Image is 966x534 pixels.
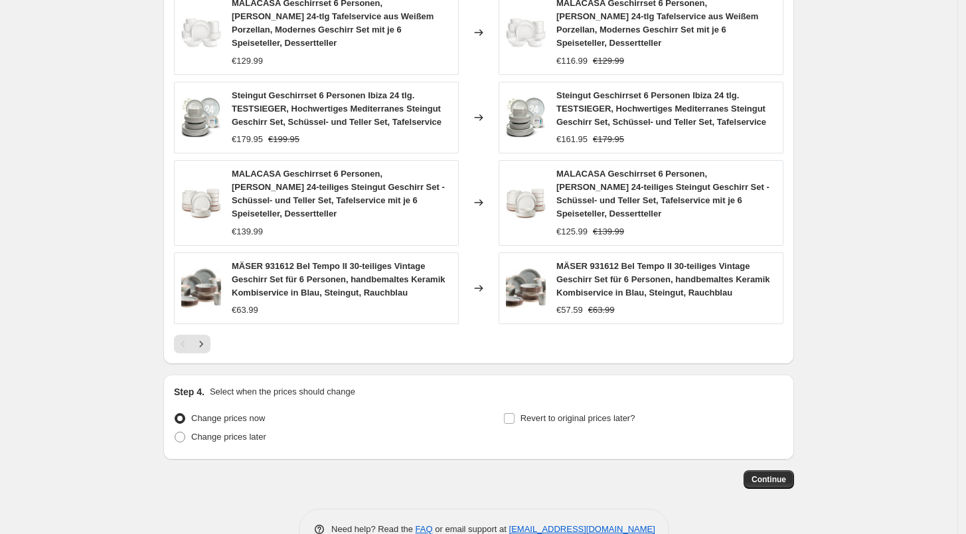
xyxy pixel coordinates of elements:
img: 81J6LijskaL_80x.jpg [506,268,546,308]
span: Change prices later [191,432,266,442]
img: 71Z7BCW7qUL_80x.jpg [181,183,221,222]
div: €125.99 [556,225,588,238]
img: 8199vKPMqlL_80x.jpg [506,98,546,137]
span: or email support at [433,524,509,534]
strike: €63.99 [588,304,615,317]
div: €63.99 [232,304,258,317]
strike: €179.95 [593,133,624,146]
h2: Step 4. [174,385,204,399]
img: 81J6LijskaL_80x.jpg [181,268,221,308]
div: €179.95 [232,133,263,146]
a: [EMAIL_ADDRESS][DOMAIN_NAME] [509,524,655,534]
strike: €139.99 [593,225,624,238]
img: 61lsVd3kCcL_80x.jpg [181,13,221,52]
div: €57.59 [556,304,583,317]
span: Need help? Read the [331,524,416,534]
span: MALACASA Geschirrset 6 Personen, [PERSON_NAME] 24-teiliges Steingut Geschirr Set - Schüssel- und ... [556,169,769,219]
button: Continue [744,470,794,489]
span: Change prices now [191,413,265,423]
span: MALACASA Geschirrset 6 Personen, [PERSON_NAME] 24-teiliges Steingut Geschirr Set - Schüssel- und ... [232,169,445,219]
div: €116.99 [556,54,588,68]
strike: €199.95 [268,133,299,146]
span: MÄSER 931612 Bel Tempo II 30-teiliges Vintage Geschirr Set für 6 Personen, handbemaltes Keramik K... [556,261,770,298]
div: €129.99 [232,54,263,68]
span: Steingut Geschirrset 6 Personen Ibiza 24 tlg. TESTSIEGER, Hochwertiges Mediterranes Steingut Gesc... [232,90,442,127]
div: €161.95 [556,133,588,146]
img: 8199vKPMqlL_80x.jpg [181,98,221,137]
nav: Pagination [174,335,210,353]
span: Steingut Geschirrset 6 Personen Ibiza 24 tlg. TESTSIEGER, Hochwertiges Mediterranes Steingut Gesc... [556,90,766,127]
a: FAQ [416,524,433,534]
img: 71Z7BCW7qUL_80x.jpg [506,183,546,222]
span: Revert to original prices later? [521,413,635,423]
div: €139.99 [232,225,263,238]
strike: €129.99 [593,54,624,68]
span: Continue [752,474,786,485]
img: 61lsVd3kCcL_80x.jpg [506,13,546,52]
span: MÄSER 931612 Bel Tempo II 30-teiliges Vintage Geschirr Set für 6 Personen, handbemaltes Keramik K... [232,261,445,298]
button: Next [192,335,210,353]
p: Select when the prices should change [210,385,355,399]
